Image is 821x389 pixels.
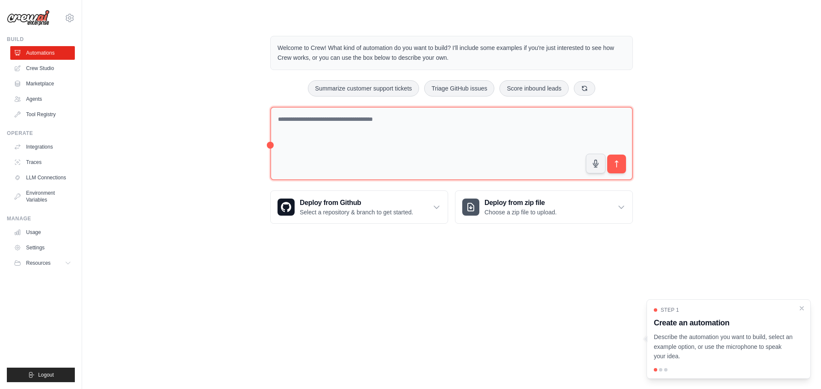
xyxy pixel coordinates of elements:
a: Usage [10,225,75,239]
div: Build [7,36,75,43]
span: Resources [26,260,50,266]
a: Agents [10,92,75,106]
h3: Deploy from zip file [484,198,557,208]
button: Resources [10,256,75,270]
a: Crew Studio [10,61,75,75]
button: Summarize customer support tickets [308,80,419,97]
p: Describe the automation you want to build, select an example option, or use the microphone to spe... [654,332,793,361]
img: Logo [7,10,50,26]
span: Step 1 [661,307,679,313]
button: Triage GitHub issues [424,80,494,97]
p: Welcome to Crew! What kind of automation do you want to build? I'll include some examples if you'... [278,43,626,63]
a: Environment Variables [10,186,75,207]
button: Close walkthrough [798,305,805,312]
a: Marketplace [10,77,75,91]
a: Traces [10,155,75,169]
button: Logout [7,368,75,382]
h3: Deploy from Github [300,198,413,208]
a: LLM Connections [10,171,75,184]
span: Logout [38,371,54,378]
button: Score inbound leads [499,80,569,97]
a: Integrations [10,140,75,154]
iframe: Chat Widget [778,348,821,389]
div: Operate [7,130,75,137]
p: Choose a zip file to upload. [484,208,557,216]
div: Manage [7,215,75,222]
a: Settings [10,241,75,254]
h3: Create an automation [654,317,793,329]
a: Automations [10,46,75,60]
a: Tool Registry [10,108,75,121]
p: Select a repository & branch to get started. [300,208,413,216]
